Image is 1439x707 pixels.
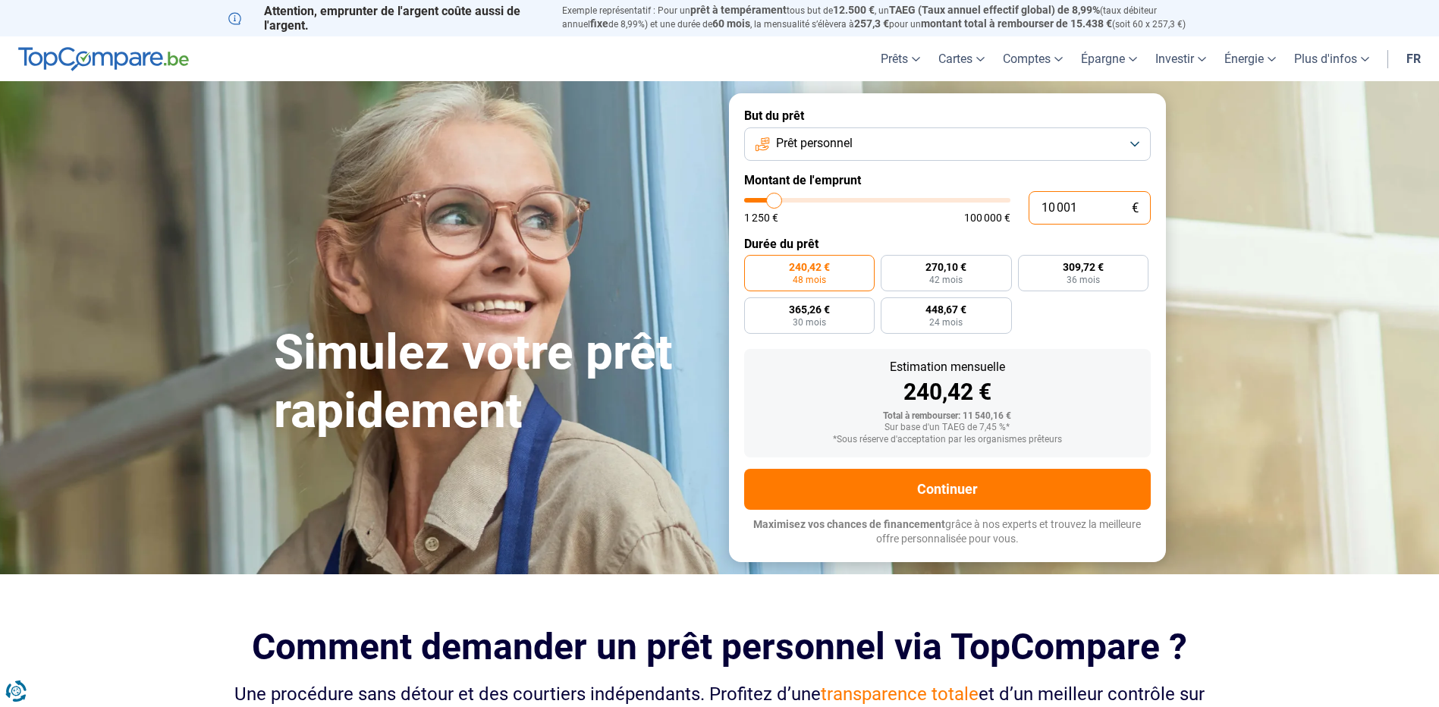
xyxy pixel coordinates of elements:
[833,4,875,16] span: 12.500 €
[1072,36,1146,81] a: Épargne
[889,4,1100,16] span: TAEG (Taux annuel effectif global) de 8,99%
[744,173,1151,187] label: Montant de l'emprunt
[854,17,889,30] span: 257,3 €
[228,4,544,33] p: Attention, emprunter de l'argent coûte aussi de l'argent.
[753,518,945,530] span: Maximisez vos chances de financement
[872,36,929,81] a: Prêts
[929,275,963,284] span: 42 mois
[921,17,1112,30] span: montant total à rembourser de 15.438 €
[1132,202,1139,215] span: €
[744,127,1151,161] button: Prêt personnel
[1397,36,1430,81] a: fr
[590,17,608,30] span: fixe
[793,275,826,284] span: 48 mois
[1146,36,1215,81] a: Investir
[929,36,994,81] a: Cartes
[821,683,979,705] span: transparence totale
[562,4,1211,31] p: Exemple représentatif : Pour un tous but de , un (taux débiteur annuel de 8,99%) et une durée de ...
[756,435,1139,445] div: *Sous réserve d'acceptation par les organismes prêteurs
[789,262,830,272] span: 240,42 €
[925,304,966,315] span: 448,67 €
[1215,36,1285,81] a: Énergie
[964,212,1010,223] span: 100 000 €
[793,318,826,327] span: 30 mois
[776,135,853,152] span: Prêt personnel
[690,4,787,16] span: prêt à tempérament
[744,517,1151,547] p: grâce à nos experts et trouvez la meilleure offre personnalisée pour vous.
[712,17,750,30] span: 60 mois
[744,469,1151,510] button: Continuer
[789,304,830,315] span: 365,26 €
[228,626,1211,668] h2: Comment demander un prêt personnel via TopCompare ?
[274,324,711,441] h1: Simulez votre prêt rapidement
[756,361,1139,373] div: Estimation mensuelle
[929,318,963,327] span: 24 mois
[18,47,189,71] img: TopCompare
[1067,275,1100,284] span: 36 mois
[1285,36,1378,81] a: Plus d'infos
[744,212,778,223] span: 1 250 €
[994,36,1072,81] a: Comptes
[925,262,966,272] span: 270,10 €
[744,237,1151,251] label: Durée du prêt
[744,108,1151,123] label: But du prêt
[756,423,1139,433] div: Sur base d'un TAEG de 7,45 %*
[756,381,1139,404] div: 240,42 €
[756,411,1139,422] div: Total à rembourser: 11 540,16 €
[1063,262,1104,272] span: 309,72 €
